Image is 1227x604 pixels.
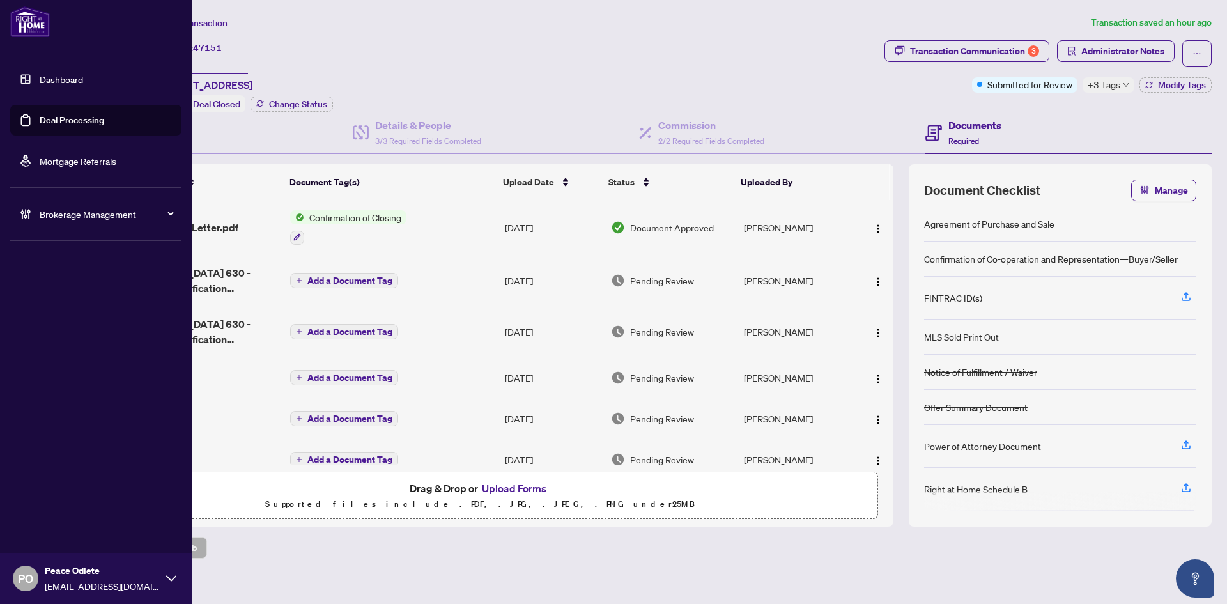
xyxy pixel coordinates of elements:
div: Power of Attorney Document [924,439,1041,453]
div: Agreement of Purchase and Sale [924,217,1054,231]
span: plus [296,456,302,463]
img: Logo [873,415,883,425]
a: Deal Processing [40,114,104,126]
button: Logo [868,270,888,291]
button: Modify Tags [1139,77,1212,93]
img: Logo [873,374,883,384]
span: Modify Tags [1158,81,1206,89]
span: [EMAIL_ADDRESS][DOMAIN_NAME] [45,579,160,593]
span: Administrator Notes [1081,41,1164,61]
button: Add a Document Tag [290,411,398,426]
span: plus [296,329,302,335]
span: Pending Review [630,453,694,467]
span: [GEOGRAPHIC_DATA] 630 - Individual Identification Information Record-12.pdf [118,265,280,296]
td: [PERSON_NAME] [739,439,856,480]
td: [PERSON_NAME] [739,255,856,306]
span: solution [1067,47,1076,56]
button: Logo [868,449,888,470]
span: [GEOGRAPHIC_DATA] 630 - Individual Identification Information Record-12 copy.pdf [118,316,280,347]
span: 3/3 Required Fields Completed [375,136,481,146]
button: Manage [1131,180,1196,201]
article: Transaction saved an hour ago [1091,15,1212,30]
div: Status: [158,95,245,112]
img: Document Status [611,274,625,288]
button: Add a Document Tag [290,451,398,468]
span: Document Checklist [924,182,1040,199]
button: Add a Document Tag [290,410,398,427]
div: 3 [1028,45,1039,57]
button: Change Status [251,97,333,112]
td: [DATE] [500,306,606,357]
span: Deal Closed [193,98,240,110]
td: [PERSON_NAME] [739,200,856,255]
th: (22) File Name [113,164,284,200]
button: Add a Document Tag [290,369,398,386]
span: Status [608,175,635,189]
span: 2/2 Required Fields Completed [658,136,764,146]
span: 47151 [193,42,222,54]
span: plus [296,277,302,284]
span: Manage [1155,180,1188,201]
span: PO [18,569,33,587]
span: Pending Review [630,274,694,288]
span: Pending Review [630,412,694,426]
span: View Transaction [159,17,228,29]
h4: Documents [948,118,1001,133]
td: [DATE] [500,439,606,480]
th: Upload Date [498,164,603,200]
img: Document Status [611,453,625,467]
img: Logo [873,277,883,287]
button: Transaction Communication3 [884,40,1049,62]
span: Add a Document Tag [307,327,392,336]
button: Logo [868,217,888,238]
span: plus [296,375,302,381]
span: Drag & Drop or [410,480,550,497]
img: Document Status [611,371,625,385]
h4: Details & People [375,118,481,133]
img: Status Icon [290,210,304,224]
span: Drag & Drop orUpload FormsSupported files include .PDF, .JPG, .JPEG, .PNG under25MB [82,472,877,520]
div: Right at Home Schedule B [924,482,1028,496]
button: Open asap [1176,559,1214,598]
td: [PERSON_NAME] [739,398,856,439]
img: Document Status [611,412,625,426]
td: [DATE] [500,398,606,439]
button: Add a Document Tag [290,452,398,467]
div: Offer Summary Document [924,400,1028,414]
div: Transaction Communication [910,41,1039,61]
button: Add a Document Tag [290,324,398,339]
img: Logo [873,328,883,338]
span: Pending Review [630,371,694,385]
td: [PERSON_NAME] [739,357,856,398]
span: Upload Date [503,175,554,189]
th: Status [603,164,736,200]
button: Add a Document Tag [290,370,398,385]
img: Document Status [611,221,625,235]
a: Dashboard [40,74,83,85]
span: Pending Review [630,325,694,339]
span: down [1123,82,1129,88]
button: Add a Document Tag [290,272,398,289]
img: logo [10,6,50,37]
h4: Commission [658,118,764,133]
a: Mortgage Referrals [40,155,116,167]
img: Logo [873,456,883,466]
span: plus [296,415,302,422]
span: Confirmation of Closing [304,210,406,224]
td: [PERSON_NAME] [739,306,856,357]
span: [STREET_ADDRESS] [158,77,252,93]
button: Add a Document Tag [290,323,398,340]
span: Required [948,136,979,146]
button: Upload Forms [478,480,550,497]
th: Document Tag(s) [284,164,498,200]
span: Submitted for Review [987,77,1072,91]
td: [DATE] [500,200,606,255]
button: Add a Document Tag [290,273,398,288]
span: ellipsis [1192,49,1201,58]
span: Add a Document Tag [307,373,392,382]
td: [DATE] [500,255,606,306]
div: Confirmation of Co-operation and Representation—Buyer/Seller [924,252,1178,266]
span: Add a Document Tag [307,276,392,285]
span: Document Approved [630,221,714,235]
button: Logo [868,368,888,388]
